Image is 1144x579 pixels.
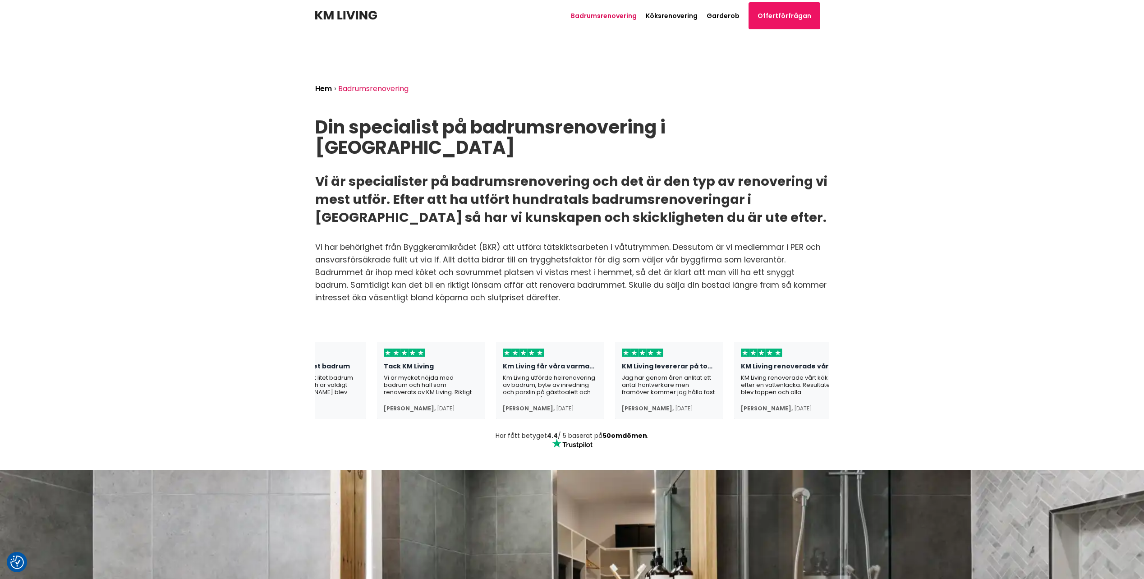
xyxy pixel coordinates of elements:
[602,431,647,440] strong: 50 omdömen
[602,431,647,440] a: 50omdömen
[675,405,693,412] div: [DATE]
[556,405,574,412] div: [DATE]
[315,241,829,304] p: Vi har behörighet från Byggkeramikrådet (BKR) att utföra tätskiktsarbeten i våtutrymmen. Dessutom...
[315,11,377,20] img: KM Living
[503,363,597,374] div: Km Living får våra varmaste rekommendationer
[437,405,455,412] div: [DATE]
[707,11,740,20] a: Garderob
[10,556,24,569] button: Samtyckesinställningar
[646,11,698,20] a: Köksrenovering
[315,83,332,94] a: Hem
[749,2,820,29] a: Offertförfrågan
[571,11,637,20] a: Badrumsrenovering
[384,363,478,374] div: Tack KM Living
[338,82,411,96] li: Badrumsrenovering
[741,374,836,397] div: KM Living renoverade vårt kök efter en vattenläcka. Resultatet blev toppen och alla hantverkare v...
[741,363,836,374] div: KM Living renoverade vårt kök efter en…
[315,172,829,226] h2: Vi är specialister på badrumsrenovering och det är den typ av renovering vi mest utför. Efter att...
[503,405,555,412] div: [PERSON_NAME] ,
[384,405,436,412] div: [PERSON_NAME] ,
[315,117,829,158] h1: Din specialist på badrumsrenovering i [GEOGRAPHIC_DATA]
[622,363,717,374] div: KM Living levererar på topp!
[547,431,558,440] strong: 4.4
[334,82,338,96] li: ›
[315,432,829,439] div: Har fått betyget / 5 baserat på .
[552,439,593,448] img: Trustpilot
[384,374,478,397] div: Vi är mycket nöjda med badrum och hall som renoverats av KM Living. Riktigt duktiga och trevliga ...
[622,374,717,397] div: Jag har genom åren anlitat ett antal hantverkare men framöver kommer jag hålla fast vid KM Living...
[741,405,793,412] div: [PERSON_NAME] ,
[10,556,24,569] img: Revisit consent button
[794,405,812,412] div: [DATE]
[622,405,674,412] div: [PERSON_NAME] ,
[503,374,597,397] div: Km Living utförde helrenovering av badrum, byte av inredning och porslin på gästtoalett och platt...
